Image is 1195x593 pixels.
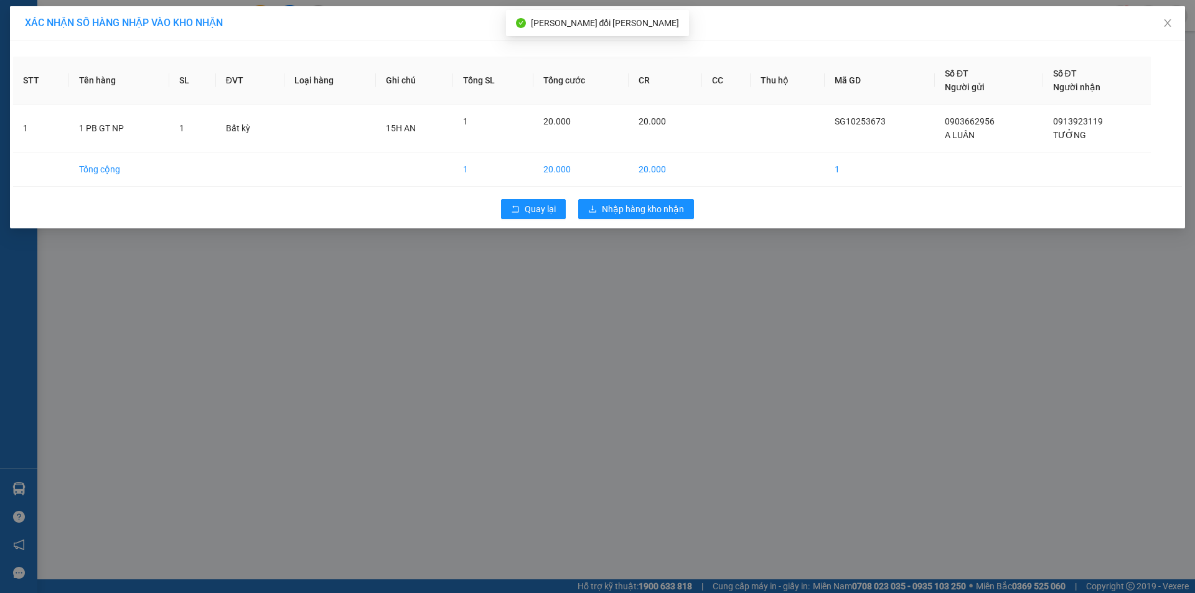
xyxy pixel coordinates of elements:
td: 1 [453,152,533,187]
td: Tổng cộng [69,152,169,187]
th: STT [13,57,69,105]
th: CR [629,57,702,105]
span: 1 [463,116,468,126]
th: SL [169,57,215,105]
th: Tổng cước [533,57,629,105]
th: Mã GD [825,57,935,105]
span: 0913923119 [1053,116,1103,126]
th: ĐVT [216,57,284,105]
span: Người nhận [1053,82,1100,92]
td: Bất kỳ [216,105,284,152]
th: Loại hàng [284,57,376,105]
span: 20.000 [543,116,571,126]
span: SG10253673 [835,116,886,126]
th: CC [702,57,751,105]
span: download [588,205,597,215]
th: Tổng SL [453,57,533,105]
span: XÁC NHẬN SỐ HÀNG NHẬP VÀO KHO NHẬN [25,17,223,29]
span: 15H AN [386,123,416,133]
button: downloadNhập hàng kho nhận [578,199,694,219]
th: Ghi chú [376,57,453,105]
span: Quay lại [525,202,556,216]
span: Người gửi [945,82,985,92]
th: Tên hàng [69,57,169,105]
span: Nhập hàng kho nhận [602,202,684,216]
td: 20.000 [629,152,702,187]
span: check-circle [516,18,526,28]
span: 20.000 [639,116,666,126]
span: Số ĐT [1053,68,1077,78]
span: 0903662956 [945,116,995,126]
span: A LUÂN [945,130,975,140]
td: 1 PB GT NP [69,105,169,152]
td: 20.000 [533,152,629,187]
span: rollback [511,205,520,215]
span: close [1163,18,1173,28]
td: 1 [13,105,69,152]
span: Số ĐT [945,68,968,78]
button: Close [1150,6,1185,41]
th: Thu hộ [751,57,825,105]
span: [PERSON_NAME] đổi [PERSON_NAME] [531,18,680,28]
span: TƯỞNG [1053,130,1086,140]
td: 1 [825,152,935,187]
span: 1 [179,123,184,133]
button: rollbackQuay lại [501,199,566,219]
